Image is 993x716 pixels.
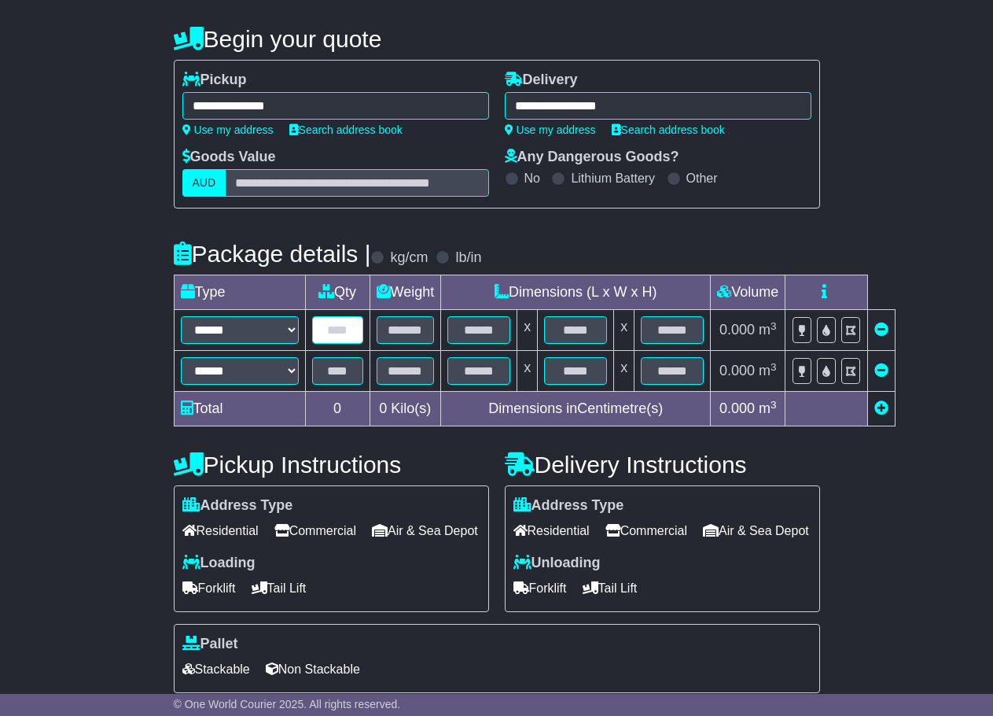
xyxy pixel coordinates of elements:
[513,576,567,600] span: Forklift
[174,452,489,478] h4: Pickup Instructions
[305,392,370,426] td: 0
[174,392,305,426] td: Total
[614,351,634,392] td: x
[759,322,777,338] span: m
[182,636,238,653] label: Pallet
[182,72,247,89] label: Pickup
[372,519,478,543] span: Air & Sea Depot
[274,519,356,543] span: Commercial
[524,171,540,186] label: No
[174,275,305,310] td: Type
[182,519,259,543] span: Residential
[505,452,820,478] h4: Delivery Instructions
[583,576,638,600] span: Tail Lift
[605,519,687,543] span: Commercial
[370,275,441,310] td: Weight
[513,497,624,515] label: Address Type
[182,169,226,197] label: AUD
[874,322,888,338] a: Remove this item
[874,400,888,416] a: Add new item
[182,124,274,136] a: Use my address
[252,576,307,600] span: Tail Lift
[174,241,371,267] h4: Package details |
[174,26,820,52] h4: Begin your quote
[703,519,809,543] span: Air & Sea Depot
[174,698,401,710] span: © One World Courier 2025. All rights reserved.
[379,400,387,416] span: 0
[289,124,403,136] a: Search address book
[770,361,777,373] sup: 3
[182,555,256,572] label: Loading
[719,400,755,416] span: 0.000
[182,149,276,166] label: Goods Value
[770,399,777,411] sup: 3
[441,275,711,310] td: Dimensions (L x W x H)
[513,519,590,543] span: Residential
[759,363,777,378] span: m
[612,124,725,136] a: Search address book
[759,400,777,416] span: m
[571,171,655,186] label: Lithium Battery
[505,72,578,89] label: Delivery
[182,657,250,681] span: Stackable
[182,497,293,515] label: Address Type
[370,392,441,426] td: Kilo(s)
[266,657,360,681] span: Non Stackable
[517,351,538,392] td: x
[182,576,236,600] span: Forklift
[517,310,538,351] td: x
[305,275,370,310] td: Qty
[455,249,481,267] label: lb/in
[505,149,679,166] label: Any Dangerous Goods?
[770,320,777,332] sup: 3
[719,363,755,378] span: 0.000
[874,363,888,378] a: Remove this item
[441,392,711,426] td: Dimensions in Centimetre(s)
[513,555,601,572] label: Unloading
[614,310,634,351] td: x
[390,249,428,267] label: kg/cm
[686,171,718,186] label: Other
[711,275,785,310] td: Volume
[505,124,596,136] a: Use my address
[719,322,755,338] span: 0.000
